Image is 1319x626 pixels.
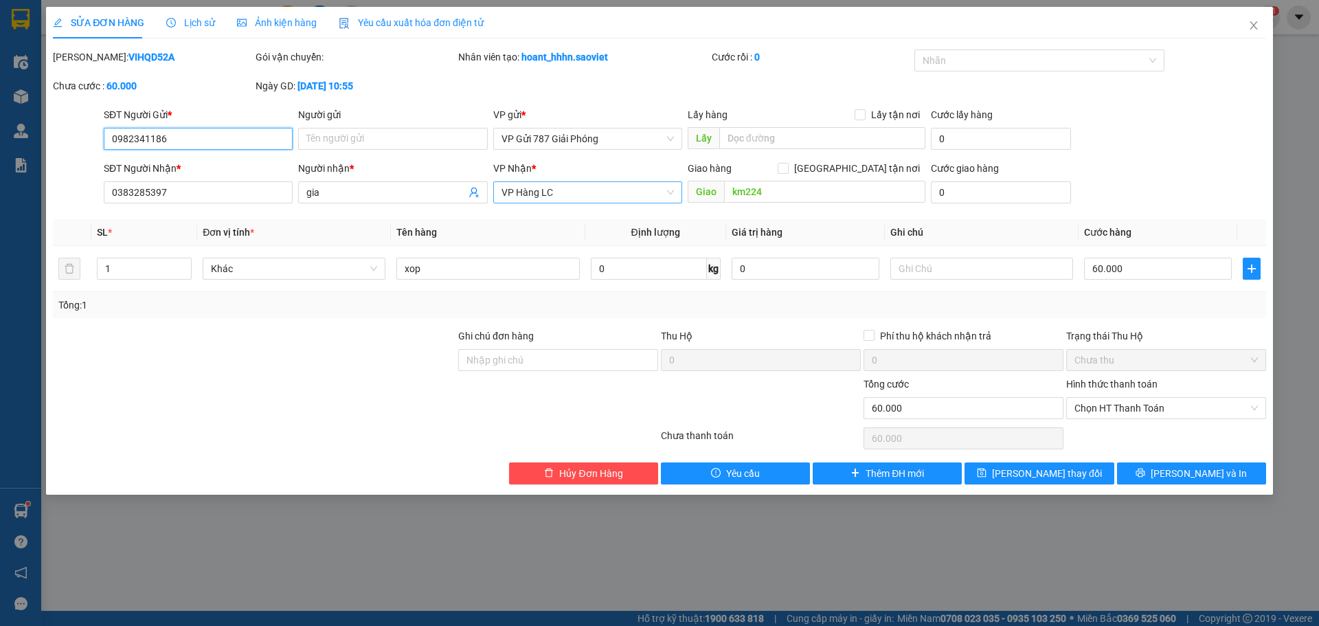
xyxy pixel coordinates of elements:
div: SĐT Người Gửi [104,107,293,122]
button: deleteHủy Đơn Hàng [509,462,658,484]
button: delete [58,258,80,280]
div: [PERSON_NAME]: [53,49,253,65]
span: clock-circle [166,18,176,27]
div: Chưa cước : [53,78,253,93]
b: VIHQD52A [128,52,174,63]
span: close [1248,20,1259,31]
input: VD: Bàn, Ghế [396,258,579,280]
input: Dọc đường [719,127,925,149]
span: picture [237,18,247,27]
label: Ghi chú đơn hàng [458,331,534,342]
span: Yêu cầu xuất hóa đơn điện tử [339,17,484,28]
span: VP Gửi 787 Giải Phóng [501,128,674,149]
img: icon [339,18,350,29]
input: Cước giao hàng [931,181,1071,203]
span: plus [850,468,860,479]
span: Ảnh kiện hàng [237,17,317,28]
span: Cước hàng [1084,227,1131,238]
div: Người gửi [298,107,487,122]
th: Ghi chú [885,219,1079,246]
div: Tổng: 1 [58,298,509,313]
span: Giao [688,181,724,203]
input: Dọc đường [724,181,925,203]
span: save [977,468,987,479]
span: SL [97,227,108,238]
label: Cước giao hàng [931,163,999,174]
button: save[PERSON_NAME] thay đổi [965,462,1114,484]
span: Lịch sử [166,17,215,28]
button: plus [1243,258,1261,280]
span: Phí thu hộ khách nhận trả [875,328,997,344]
span: Giao hàng [688,163,732,174]
div: Gói vận chuyển: [256,49,455,65]
div: Trạng thái Thu Hộ [1066,328,1266,344]
div: Ngày GD: [256,78,455,93]
span: Tên hàng [396,227,437,238]
span: Hủy Đơn Hàng [559,466,622,481]
span: exclamation-circle [711,468,721,479]
input: Cước lấy hàng [931,128,1071,150]
span: Tổng cước [864,379,909,390]
div: Chưa thanh toán [659,428,862,452]
span: Định lượng [631,227,680,238]
label: Hình thức thanh toán [1066,379,1158,390]
b: hoant_hhhn.saoviet [521,52,608,63]
span: [GEOGRAPHIC_DATA] tận nơi [789,161,925,176]
b: 0 [754,52,760,63]
label: Cước lấy hàng [931,109,993,120]
div: Người nhận [298,161,487,176]
span: printer [1136,468,1145,479]
span: Thu Hộ [661,331,692,342]
span: VP Hàng LC [501,182,674,203]
span: [PERSON_NAME] và In [1151,466,1247,481]
span: Lấy [688,127,719,149]
b: [DATE] 10:55 [297,80,353,91]
div: SĐT Người Nhận [104,161,293,176]
span: [PERSON_NAME] thay đổi [992,466,1102,481]
span: Đơn vị tính [203,227,254,238]
div: Cước rồi : [712,49,912,65]
span: Chưa thu [1074,350,1258,370]
button: printer[PERSON_NAME] và In [1117,462,1266,484]
span: Chọn HT Thanh Toán [1074,398,1258,418]
span: Thêm ĐH mới [866,466,924,481]
span: Giá trị hàng [732,227,782,238]
span: SỬA ĐƠN HÀNG [53,17,144,28]
button: exclamation-circleYêu cầu [661,462,810,484]
span: edit [53,18,63,27]
span: Yêu cầu [726,466,760,481]
span: delete [544,468,554,479]
button: plusThêm ĐH mới [813,462,962,484]
span: Khác [211,258,377,279]
input: Ghi chú đơn hàng [458,349,658,371]
span: user-add [469,187,480,198]
span: plus [1243,263,1260,274]
b: 60.000 [106,80,137,91]
div: Nhân viên tạo: [458,49,709,65]
span: kg [707,258,721,280]
span: Lấy hàng [688,109,728,120]
span: Lấy tận nơi [866,107,925,122]
input: Ghi Chú [890,258,1073,280]
div: VP gửi [493,107,682,122]
span: VP Nhận [493,163,532,174]
button: Close [1235,7,1273,45]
